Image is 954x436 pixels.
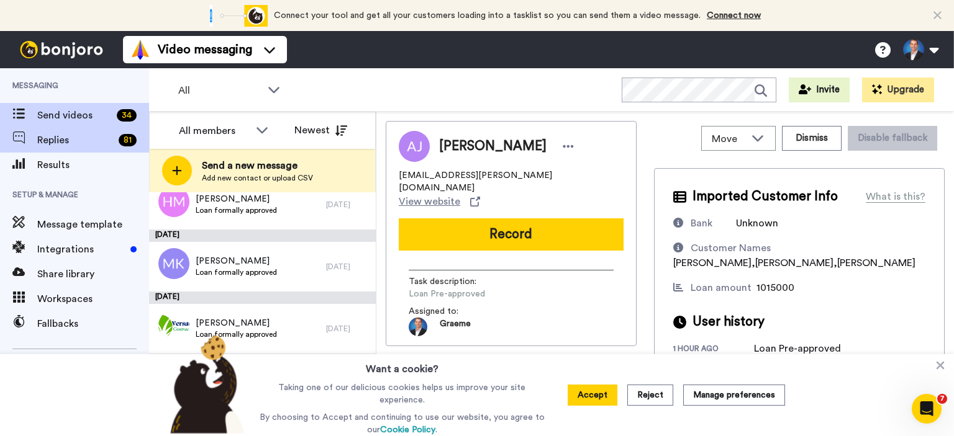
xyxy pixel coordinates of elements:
[159,334,251,434] img: bear-with-cookie.png
[202,158,313,173] span: Send a new message
[158,248,189,279] img: mk.png
[37,242,125,257] span: Integrations
[712,131,745,146] span: Move
[691,241,771,256] div: Customer Names
[202,173,313,183] span: Add new contact or upload CSV
[37,291,149,306] span: Workspaces
[691,216,712,231] div: Bank
[409,275,496,288] span: Task description :
[196,267,277,277] span: Loan formally approved
[848,126,937,151] button: Disable fallback
[37,133,114,148] span: Replies
[693,313,765,331] span: User history
[37,217,149,232] span: Message template
[158,310,189,341] img: 92af3110-eceb-4dae-a1d9-70fe26073d51.png
[257,381,548,406] p: Taking one of our delicious cookies helps us improve your site experience.
[158,41,252,58] span: Video messaging
[707,11,761,20] a: Connect now
[399,218,624,251] button: Record
[149,291,376,304] div: [DATE]
[399,194,460,209] span: View website
[257,411,548,436] p: By choosing to Accept and continuing to use our website, you agree to our .
[149,354,376,366] div: [DATE]
[754,341,841,356] div: Loan Pre-approved
[736,218,778,228] span: Unknown
[274,11,701,20] span: Connect your tool and get all your customers loading into a tasklist so you can send them a video...
[37,267,149,282] span: Share library
[196,193,277,205] span: [PERSON_NAME]
[119,134,137,146] div: 81
[37,158,149,172] span: Results
[158,186,189,217] img: hm.png
[673,258,915,268] span: [PERSON_NAME],[PERSON_NAME],[PERSON_NAME]
[439,137,547,156] span: [PERSON_NAME]
[196,317,277,329] span: [PERSON_NAME]
[196,329,277,339] span: Loan formally approved
[285,118,357,143] button: Newest
[912,394,942,424] iframe: Intercom live chat
[37,108,112,123] span: Send videos
[326,262,370,272] div: [DATE]
[199,5,268,27] div: animation
[178,83,261,98] span: All
[117,109,137,122] div: 34
[693,187,838,206] span: Imported Customer Info
[691,280,752,295] div: Loan amount
[399,169,624,194] span: [EMAIL_ADDRESS][PERSON_NAME][DOMAIN_NAME]
[326,200,370,210] div: [DATE]
[399,131,430,162] img: Image of Alexander Jones
[409,288,527,300] span: Loan Pre-approved
[366,354,438,376] h3: Want a cookie?
[196,255,277,267] span: [PERSON_NAME]
[196,205,277,215] span: Loan formally approved
[179,123,250,138] div: All members
[149,229,376,242] div: [DATE]
[937,394,947,404] span: 7
[627,385,673,406] button: Reject
[568,385,617,406] button: Accept
[683,385,785,406] button: Manage preferences
[326,324,370,334] div: [DATE]
[130,40,150,60] img: vm-color.svg
[409,318,427,336] img: 16d16ae7-6639-4a94-b353-971e254885d1-1638417808.jpg
[866,189,925,204] div: What is this?
[37,316,149,331] span: Fallbacks
[756,283,794,293] span: 1015000
[380,425,435,434] a: Cookie Policy
[440,318,471,336] span: Graeme
[782,126,842,151] button: Dismiss
[789,78,850,102] button: Invite
[673,344,754,356] div: 1 hour ago
[409,305,496,318] span: Assigned to:
[862,78,934,102] button: Upgrade
[15,41,108,58] img: bj-logo-header-white.svg
[399,194,480,209] a: View website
